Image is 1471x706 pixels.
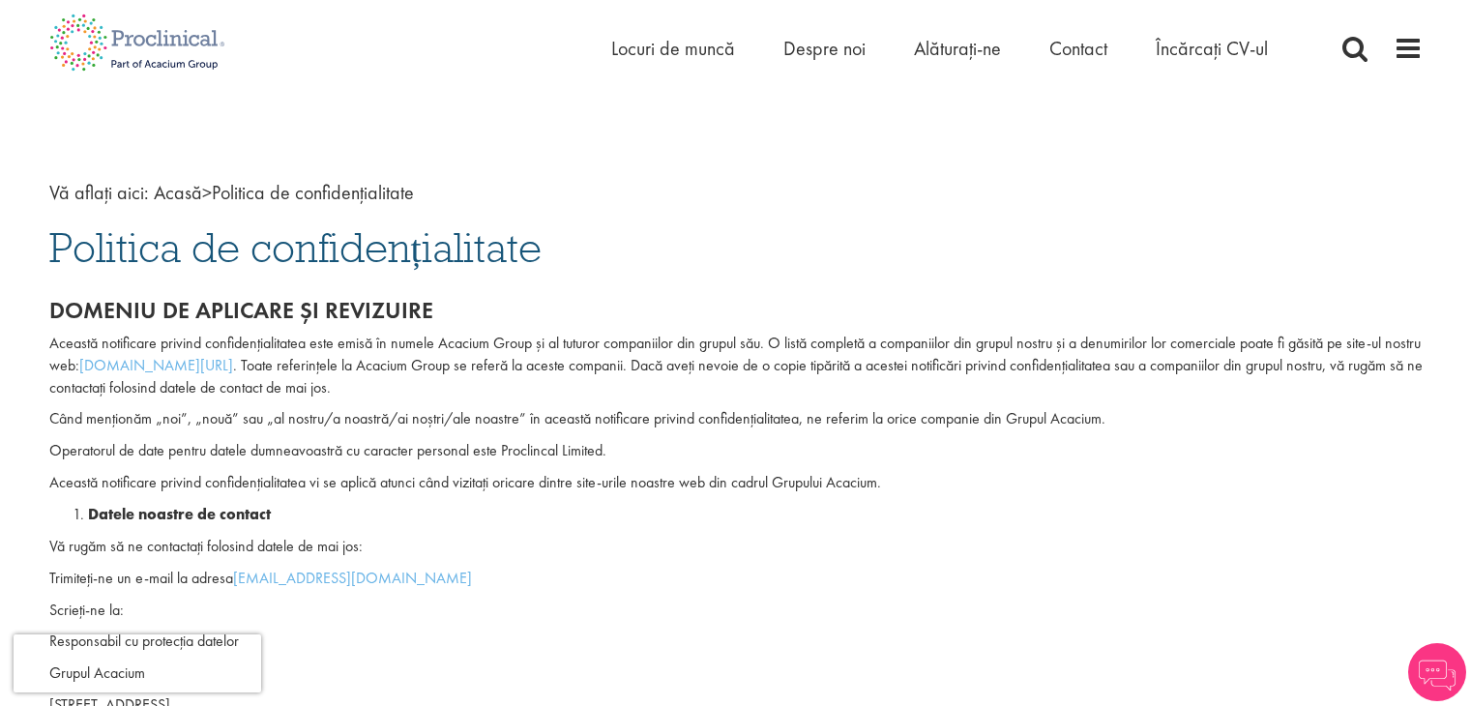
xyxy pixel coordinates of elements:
[49,221,542,274] font: Politica de confidențialitate
[611,36,735,61] a: Locuri de muncă
[212,180,414,205] font: Politica de confidențialitate
[1156,36,1268,61] a: Încărcați CV-ul
[1408,643,1466,701] img: Chatbot
[49,472,881,492] font: Această notificare privind confidențialitatea vi se aplică atunci când vizitați oricare dintre si...
[202,180,212,205] font: >
[49,631,239,651] font: Responsabil cu protecția datelor
[49,568,233,588] font: Trimiteți-ne un e-mail la adresa
[233,568,472,588] a: [EMAIL_ADDRESS][DOMAIN_NAME]
[49,408,1105,428] font: Când menționăm „noi”, „nouă” sau „al nostru/a noastră/ai noștri/ale noastre” în această notificar...
[49,295,433,325] font: Domeniu de aplicare și revizuire
[1049,36,1107,61] a: Contact
[14,634,261,692] iframe: reCAPTCHA
[49,180,149,205] font: Vă aflați aici:
[49,333,1421,375] font: Această notificare privind confidențialitatea este emisă în numele Acacium Group și al tuturor co...
[49,600,124,620] font: Scrieți-ne la:
[783,36,866,61] a: Despre noi
[154,180,202,205] font: Acasă
[154,180,202,205] a: breadcrumb link
[88,504,271,524] font: Datele noastre de contact
[79,355,233,375] a: [DOMAIN_NAME][URL]
[49,440,606,460] font: Operatorul de date pentru datele dumneavoastră cu caracter personal este Proclincal Limited.
[49,355,1423,397] font: . Toate referințele la Acacium Group se referă la aceste companii. Dacă aveți nevoie de o copie t...
[914,36,1001,61] a: Alăturaţi-ne
[49,536,363,556] font: Vă rugăm să ne contactați folosind datele de mai jos:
